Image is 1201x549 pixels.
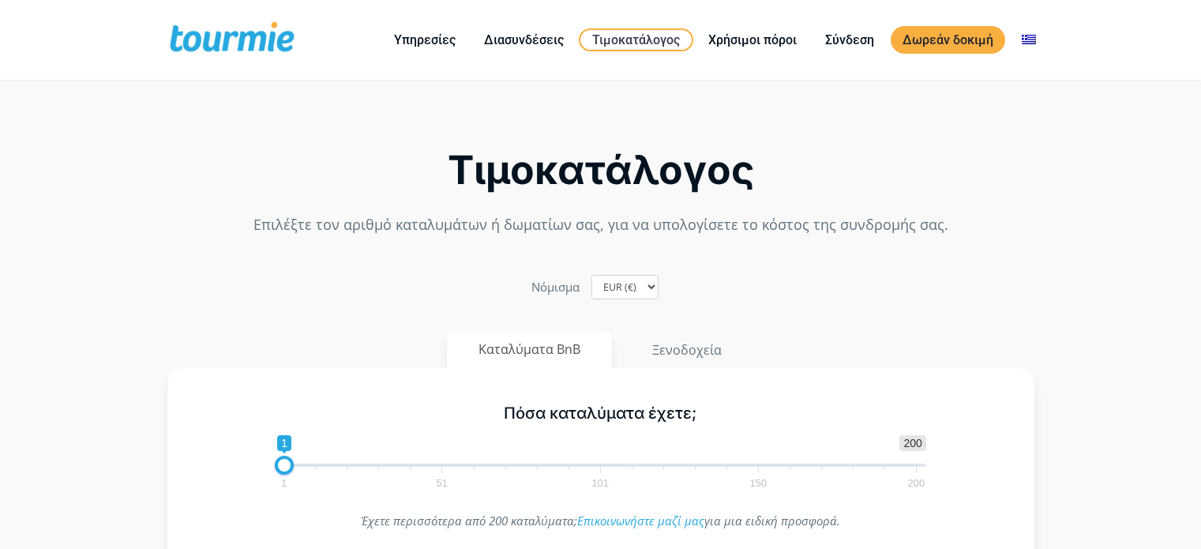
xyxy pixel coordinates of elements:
a: Τιμοκατάλογος [579,28,693,51]
p: Έχετε περισσότερα από 200 καταλύματα; για μια ειδική προσφορά. [275,510,926,532]
button: Ξενοδοχεία [620,331,754,369]
span: 51 [434,479,450,487]
a: Σύνδεση [813,30,886,50]
a: Δωρεάν δοκιμή [891,26,1005,54]
button: Καταλύματα BnB [447,331,612,368]
a: Διασυνδέσεις [472,30,576,50]
label: Nόμισμα [531,276,580,298]
p: Επιλέξτε τον αριθμό καταλυμάτων ή δωματίων σας, για να υπολογίσετε το κόστος της συνδρομής σας. [167,214,1034,235]
span: 1 [279,479,289,487]
h2: Τιμοκατάλογος [167,152,1034,189]
span: 1 [277,435,291,451]
span: 101 [589,479,611,487]
a: Υπηρεσίες [382,30,467,50]
a: Επικοινωνήστε μαζί μας [577,513,704,528]
span: 200 [899,435,925,451]
span: 150 [747,479,769,487]
a: Χρήσιμοι πόροι [696,30,809,50]
h5: Πόσα καταλύματα έχετε; [275,404,926,423]
span: 200 [906,479,928,487]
